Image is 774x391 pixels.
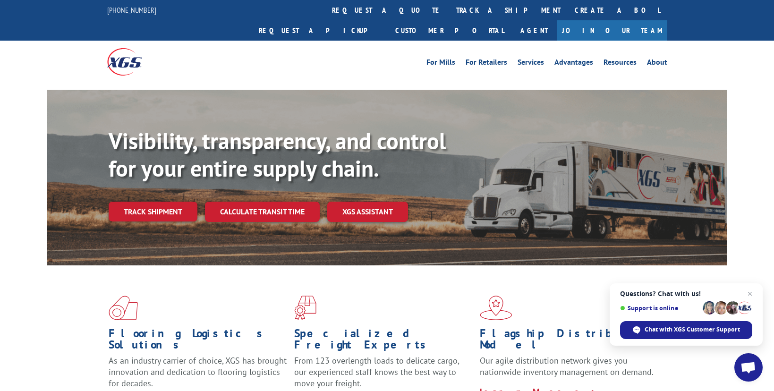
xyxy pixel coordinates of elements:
[734,353,763,382] div: Open chat
[480,328,658,355] h1: Flagship Distribution Model
[294,328,473,355] h1: Specialized Freight Experts
[109,355,287,389] span: As an industry carrier of choice, XGS has brought innovation and dedication to flooring logistics...
[480,355,654,377] span: Our agile distribution network gives you nationwide inventory management on demand.
[466,59,507,69] a: For Retailers
[645,325,740,334] span: Chat with XGS Customer Support
[327,202,408,222] a: XGS ASSISTANT
[109,296,138,320] img: xgs-icon-total-supply-chain-intelligence-red
[426,59,455,69] a: For Mills
[511,20,557,41] a: Agent
[518,59,544,69] a: Services
[557,20,667,41] a: Join Our Team
[294,296,316,320] img: xgs-icon-focused-on-flooring-red
[620,305,699,312] span: Support is online
[647,59,667,69] a: About
[744,288,756,299] span: Close chat
[604,59,637,69] a: Resources
[109,202,197,221] a: Track shipment
[252,20,388,41] a: Request a pickup
[620,321,752,339] div: Chat with XGS Customer Support
[205,202,320,222] a: Calculate transit time
[388,20,511,41] a: Customer Portal
[480,296,512,320] img: xgs-icon-flagship-distribution-model-red
[107,5,156,15] a: [PHONE_NUMBER]
[554,59,593,69] a: Advantages
[109,328,287,355] h1: Flooring Logistics Solutions
[620,290,752,297] span: Questions? Chat with us!
[109,126,446,183] b: Visibility, transparency, and control for your entire supply chain.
